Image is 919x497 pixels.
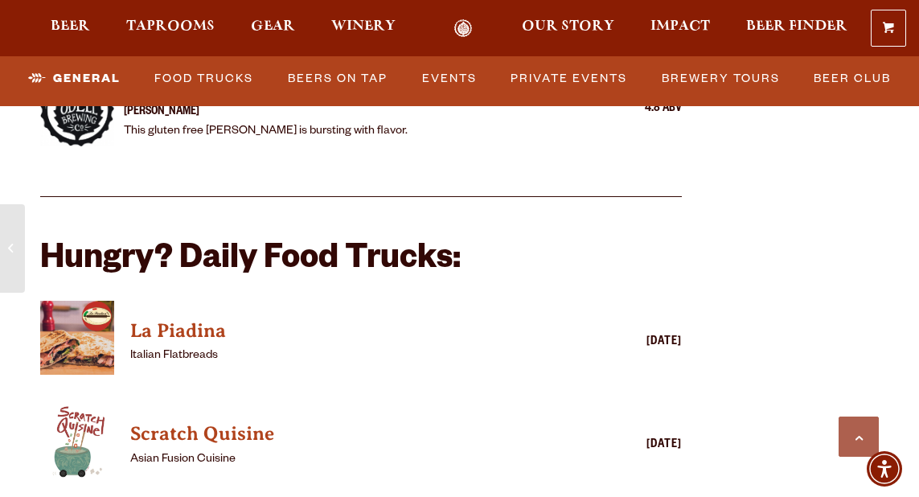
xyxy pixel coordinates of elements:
[40,301,114,384] a: View La Piadina details (opens in a new window)
[130,421,545,447] h4: Scratch Quisine
[511,19,625,38] a: Our Story
[40,242,682,281] h2: Hungry? Daily Food Trucks:
[553,436,682,455] div: [DATE]
[40,301,114,375] img: thumbnail food truck
[40,405,114,479] img: thumbnail food truck
[148,60,260,97] a: Food Trucks
[116,19,225,38] a: Taprooms
[746,20,847,33] span: Beer Finder
[416,60,483,97] a: Events
[22,60,127,97] a: General
[640,19,720,38] a: Impact
[40,19,101,38] a: Beer
[130,318,545,344] h4: La Piadina
[240,19,306,38] a: Gear
[553,333,682,352] div: [DATE]
[281,60,394,97] a: Beers on Tap
[433,19,493,38] a: Odell Home
[130,418,545,450] a: View Scratch Quisine details (opens in a new window)
[40,405,114,487] a: View Scratch Quisine details (opens in a new window)
[655,60,786,97] a: Brewery Tours
[807,60,897,97] a: Beer Club
[331,20,396,33] span: Winery
[504,60,634,97] a: Private Events
[839,417,879,457] a: Scroll to top
[736,19,858,38] a: Beer Finder
[130,347,545,366] p: Italian Flatbreads
[321,19,406,38] a: Winery
[51,20,90,33] span: Beer
[867,451,902,487] div: Accessibility Menu
[522,20,614,33] span: Our Story
[126,20,215,33] span: Taprooms
[124,122,408,142] p: This gluten free [PERSON_NAME] is bursting with flavor.
[130,450,545,470] p: Asian Fusion Cuisine
[601,99,682,120] div: 4.8 ABV
[650,20,710,33] span: Impact
[251,20,295,33] span: Gear
[124,103,408,122] p: [PERSON_NAME]
[40,72,114,146] img: Item Thumbnail
[130,315,545,347] a: View La Piadina details (opens in a new window)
